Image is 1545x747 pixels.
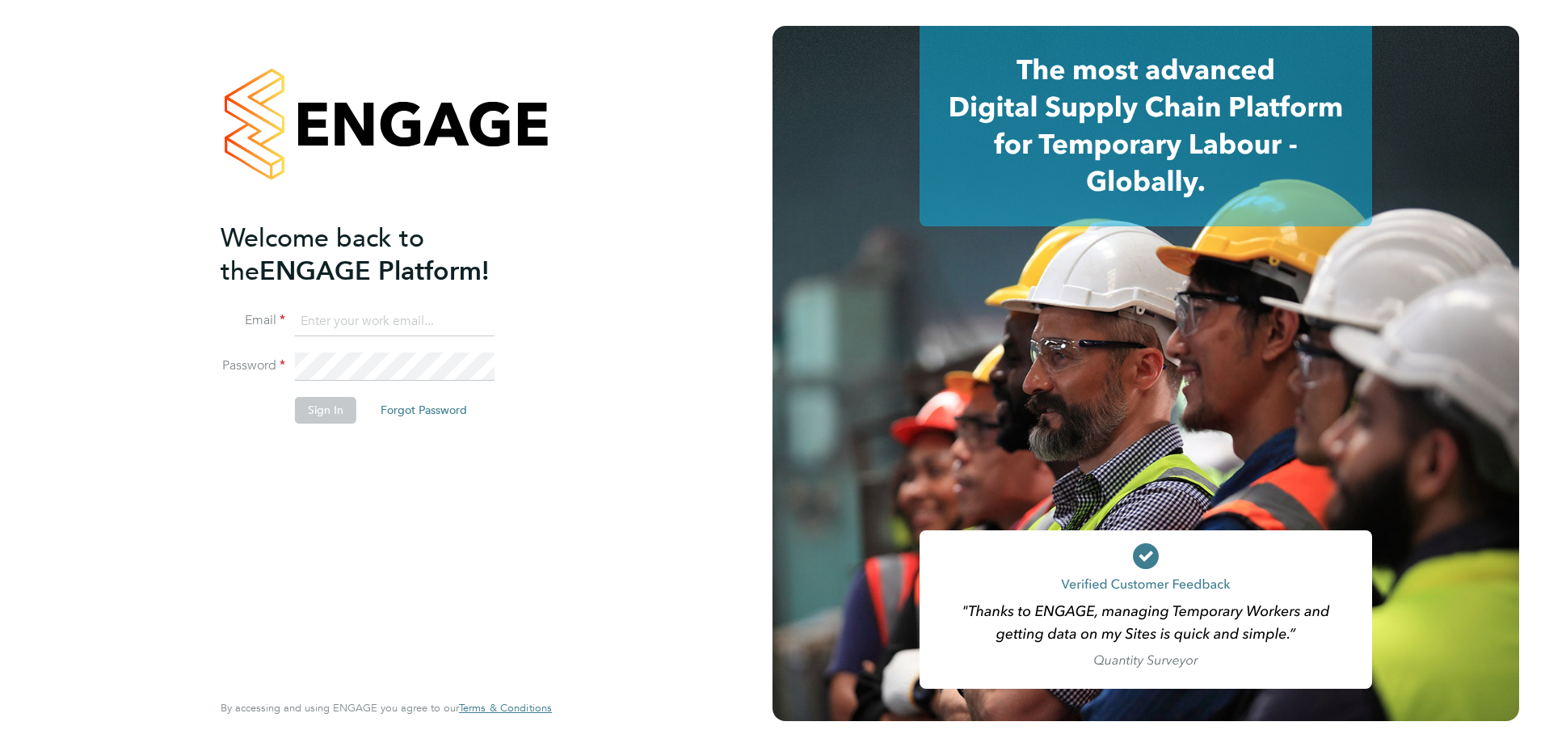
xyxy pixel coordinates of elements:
label: Email [221,312,285,329]
h2: ENGAGE Platform! [221,222,536,288]
button: Sign In [295,397,356,423]
label: Password [221,357,285,374]
a: Terms & Conditions [459,702,552,715]
span: Terms & Conditions [459,701,552,715]
span: Welcome back to the [221,222,424,287]
input: Enter your work email... [295,307,495,336]
button: Forgot Password [368,397,480,423]
span: By accessing and using ENGAGE you agree to our [221,701,552,715]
